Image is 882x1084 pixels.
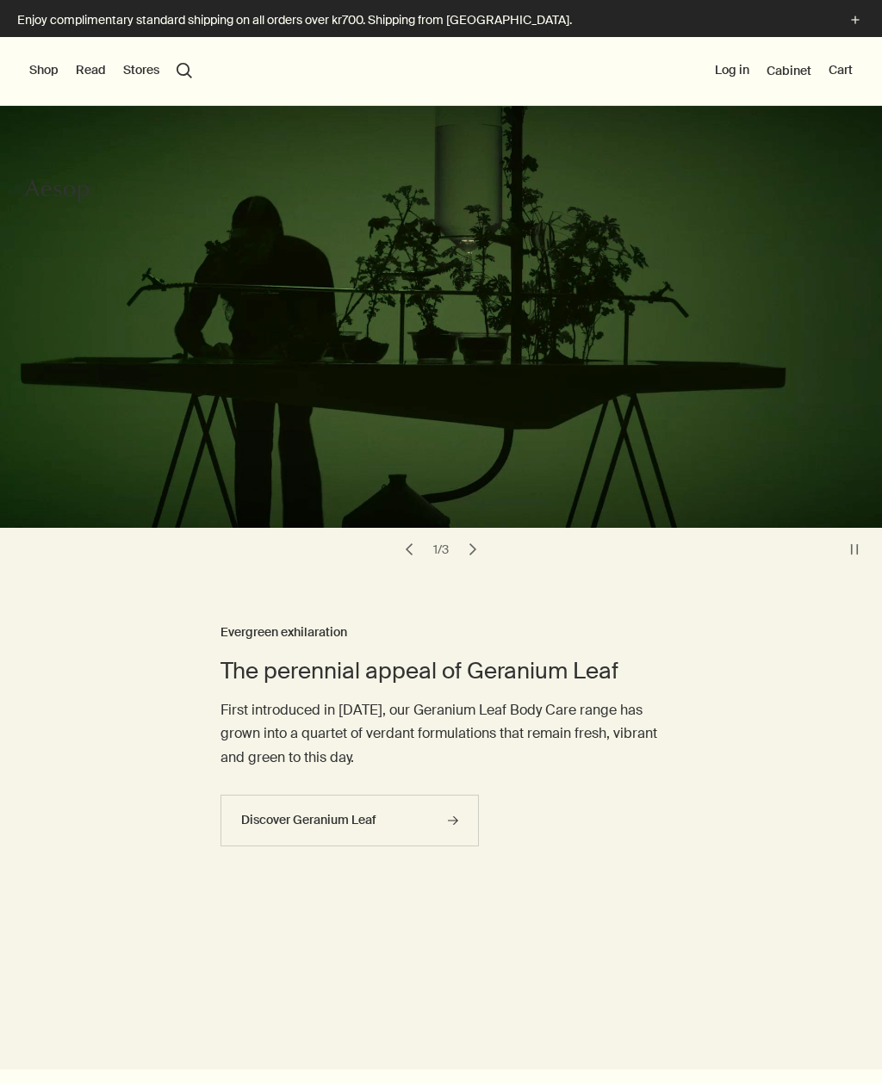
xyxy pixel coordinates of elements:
button: Cart [829,62,853,79]
button: Enjoy complimentary standard shipping on all orders over kr700. Shipping from [GEOGRAPHIC_DATA]. [17,10,865,30]
h2: The perennial appeal of Geranium Leaf [220,656,661,686]
button: Stores [123,62,159,79]
button: next slide [461,537,485,561]
a: Cabinet [767,63,811,78]
svg: Aesop [25,178,94,204]
div: 1 / 3 [428,542,454,557]
button: Log in [715,62,749,79]
button: Shop [29,62,59,79]
button: pause [842,537,866,561]
button: Open search [177,63,192,78]
a: Aesop [25,178,94,208]
button: previous slide [397,537,421,561]
p: First introduced in [DATE], our Geranium Leaf Body Care range has grown into a quartet of verdant... [220,698,661,769]
p: Enjoy complimentary standard shipping on all orders over kr700. Shipping from [GEOGRAPHIC_DATA]. [17,11,829,29]
nav: supplementary [715,37,853,106]
nav: primary [29,37,192,106]
button: Read [76,62,106,79]
h3: Evergreen exhilaration [220,623,661,643]
a: Discover Geranium Leaf [220,795,479,846]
